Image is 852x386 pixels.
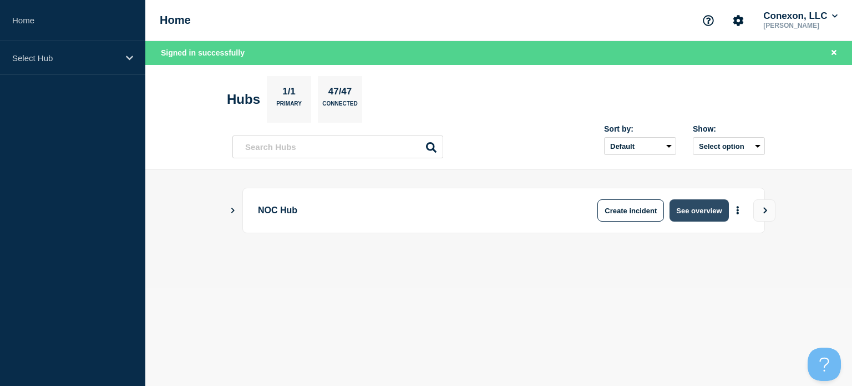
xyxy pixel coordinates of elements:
button: Close banner [827,47,841,59]
button: Support [697,9,720,32]
h2: Hubs [227,92,260,107]
button: Select option [693,137,765,155]
p: 1/1 [278,86,300,101]
p: Primary [276,101,302,112]
input: Search Hubs [232,136,443,158]
button: View [753,199,775,222]
button: Show Connected Hubs [230,207,236,215]
div: Show: [693,124,765,133]
select: Sort by [604,137,676,155]
p: NOC Hub [258,199,565,222]
div: Sort by: [604,124,676,133]
p: [PERSON_NAME] [761,22,840,29]
button: Create incident [597,199,664,222]
p: 47/47 [324,86,356,101]
span: Signed in successfully [161,48,245,57]
button: Account settings [727,9,750,32]
h1: Home [160,14,191,27]
p: Connected [322,101,357,112]
iframe: Help Scout Beacon - Open [808,348,841,381]
button: More actions [731,200,745,221]
button: Conexon, LLC [761,11,840,22]
p: Select Hub [12,53,119,63]
button: See overview [670,199,728,222]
